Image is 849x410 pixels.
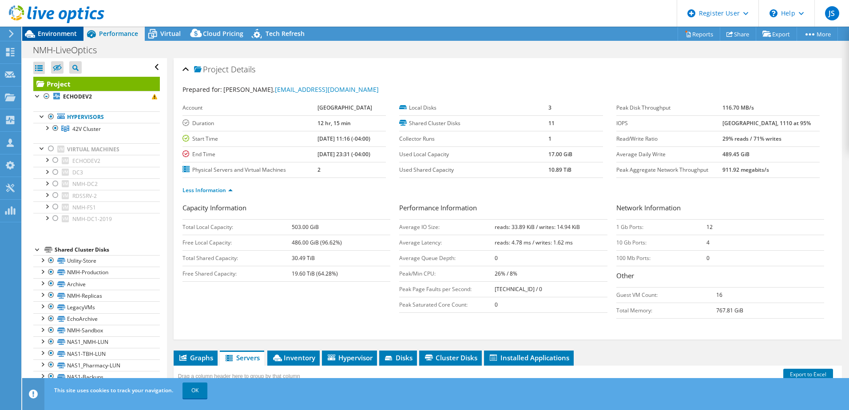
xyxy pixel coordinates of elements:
[182,150,317,159] label: End Time
[176,370,302,382] div: Drag a column header here to group by that column
[797,27,838,41] a: More
[203,29,243,38] span: Cloud Pricing
[33,123,160,134] a: 42V Cluster
[292,270,338,277] b: 19.60 TiB (64.28%)
[399,235,495,250] td: Average Latency:
[33,336,160,348] a: NAS1_NMH-LUN
[72,204,96,211] span: NMH-FS1
[33,301,160,313] a: LegacyVMs
[182,119,317,128] label: Duration
[616,235,707,250] td: 10 Gb Ports:
[678,27,720,41] a: Reports
[54,386,173,394] span: This site uses cookies to track your navigation.
[182,235,292,250] td: Free Local Capacity:
[72,125,101,133] span: 42V Cluster
[33,77,160,91] a: Project
[317,119,351,127] b: 12 hr, 15 min
[292,254,315,262] b: 30.49 TiB
[716,291,722,299] b: 16
[756,27,797,41] a: Export
[548,166,571,173] b: 10.89 TiB
[399,250,495,266] td: Average Queue Depth:
[548,135,551,142] b: 1
[399,150,548,159] label: Used Local Capacity
[33,213,160,225] a: NMH-DC1-2019
[33,201,160,213] a: NMH-FS1
[720,27,756,41] a: Share
[616,203,824,215] h3: Network Information
[495,239,573,246] b: reads: 4.78 ms / writes: 1.62 ms
[182,103,317,112] label: Account
[72,157,100,165] span: ECHODEV2
[384,353,413,362] span: Disks
[424,353,477,362] span: Cluster Disks
[182,166,317,174] label: Physical Servers and Virtual Machines
[99,29,138,38] span: Performance
[33,111,160,123] a: Hypervisors
[182,266,292,281] td: Free Shared Capacity:
[399,103,548,112] label: Local Disks
[72,169,83,176] span: DC3
[495,301,498,308] b: 0
[182,186,233,194] a: Less Information
[33,325,160,336] a: NMH-Sandbox
[38,29,77,38] span: Environment
[266,29,305,38] span: Tech Refresh
[722,150,750,158] b: 489.45 GiB
[616,250,707,266] td: 100 Mb Ports:
[495,285,542,293] b: [TECHNICAL_ID] / 0
[72,192,97,200] span: RDSSRV-2
[495,270,517,277] b: 26% / 8%
[706,223,713,231] b: 12
[194,65,229,74] span: Project
[317,104,372,111] b: [GEOGRAPHIC_DATA]
[825,6,839,20] span: JS
[616,271,824,283] h3: Other
[616,103,722,112] label: Peak Disk Throughput
[495,254,498,262] b: 0
[272,353,315,362] span: Inventory
[33,190,160,201] a: RDSSRV-2
[495,223,580,231] b: reads: 33.89 KiB / writes: 14.94 KiB
[33,313,160,325] a: EchoArchive
[182,219,292,235] td: Total Local Capacity:
[616,119,722,128] label: IOPS
[33,371,160,382] a: NAS1-Backups
[33,348,160,359] a: NAS1-TBH-LUN
[616,287,717,303] td: Guest VM Count:
[72,180,98,188] span: NMH-DC2
[326,353,373,362] span: Hypervisor
[182,250,292,266] td: Total Shared Capacity:
[616,166,722,174] label: Peak Aggregate Network Throughput
[33,267,160,278] a: NMH-Production
[616,134,722,143] label: Read/Write Ratio
[722,166,769,173] b: 911.92 megabits/s
[399,281,495,297] td: Peak Page Faults per Second:
[72,215,112,223] span: NMH-DC1-2019
[182,382,207,398] a: OK
[399,203,607,215] h3: Performance Information
[182,203,390,215] h3: Capacity Information
[399,297,495,312] td: Peak Saturated Core Count:
[399,219,495,235] td: Average IO Size:
[488,353,569,362] span: Installed Applications
[292,223,319,231] b: 503.00 GiB
[292,239,342,246] b: 486.00 GiB (96.62%)
[231,64,255,75] span: Details
[317,166,321,173] b: 2
[716,307,743,314] b: 767.81 GiB
[616,150,722,159] label: Average Daily Write
[399,119,548,128] label: Shared Cluster Disks
[33,178,160,190] a: NMH-DC2
[160,29,181,38] span: Virtual
[317,135,370,142] b: [DATE] 11:16 (-04:00)
[182,85,222,94] label: Prepared for:
[223,85,379,94] span: [PERSON_NAME],
[275,85,379,94] a: [EMAIL_ADDRESS][DOMAIN_NAME]
[33,290,160,301] a: NMH-Replicas
[722,104,754,111] b: 116.70 MB/s
[33,143,160,155] a: Virtual Machines
[399,134,548,143] label: Collector Runs
[706,239,710,246] b: 4
[224,353,260,362] span: Servers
